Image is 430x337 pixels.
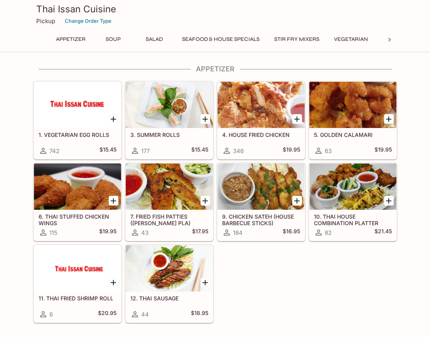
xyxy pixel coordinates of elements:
button: Appetizer [52,34,90,45]
span: 63 [325,147,332,155]
h5: 6. THAI STUFFED CHICKEN WINGS [39,213,116,226]
button: Add 11. THAI FRIED SHRIMP ROLL [109,278,118,287]
h5: $15.45 [99,146,116,155]
h5: $17.95 [192,228,208,237]
h5: $15.45 [191,146,208,155]
h5: 12. THAI SAUSAGE [130,295,208,302]
span: 742 [49,147,59,155]
span: 6 [49,311,53,318]
div: 1. VEGETARIAN EGG ROLLS [34,82,121,128]
a: 4. HOUSE FRIED CHICKEN346$19.95 [217,81,305,159]
h5: 9. CHICKEN SATEH (HOUSE BARBECUE STICKS) [222,213,300,226]
h5: $21.45 [374,228,392,237]
button: Soup [96,34,131,45]
button: Vegetarian [330,34,372,45]
button: Add 10. THAI HOUSE COMBINATION PLATTER [384,196,394,206]
h5: $19.95 [99,228,116,237]
div: 9. CHICKEN SATEH (HOUSE BARBECUE STICKS) [218,163,305,210]
button: Add 5. GOLDEN CALAMARI [384,114,394,124]
button: Seafood & House Specials [178,34,264,45]
h5: 4. HOUSE FRIED CHICKEN [222,131,300,138]
p: Pickup [36,17,55,25]
div: 4. HOUSE FRIED CHICKEN [218,82,305,128]
span: 82 [325,229,332,236]
h5: 3. SUMMER ROLLS [130,131,208,138]
h3: Thai Issan Cuisine [36,3,394,15]
div: 10. THAI HOUSE COMBINATION PLATTER [309,163,396,210]
a: 12. THAI SAUSAGE44$18.95 [125,245,213,323]
a: 3. SUMMER ROLLS177$15.45 [125,81,213,159]
span: 43 [141,229,148,236]
div: 6. THAI STUFFED CHICKEN WINGS [34,163,121,210]
button: Add 9. CHICKEN SATEH (HOUSE BARBECUE STICKS) [292,196,302,206]
button: Add 3. SUMMER ROLLS [201,114,210,124]
h5: 5. GOLDEN CALAMARI [314,131,392,138]
h5: $20.95 [98,310,116,319]
h5: $16.95 [283,228,300,237]
h5: 10. THAI HOUSE COMBINATION PLATTER [314,213,392,226]
button: Add 4. HOUSE FRIED CHICKEN [292,114,302,124]
div: 3. SUMMER ROLLS [126,82,213,128]
div: 7. FRIED FISH PATTIES (TOD MUN PLA) [126,163,213,210]
div: 5. GOLDEN CALAMARI [309,82,396,128]
a: 11. THAI FRIED SHRIMP ROLL6$20.95 [34,245,121,323]
h5: $19.95 [374,146,392,155]
button: Stir Fry Mixers [270,34,324,45]
button: Change Order Type [61,15,115,27]
div: 11. THAI FRIED SHRIMP ROLL [34,245,121,292]
button: Noodles [378,34,413,45]
a: 9. CHICKEN SATEH (HOUSE BARBECUE STICKS)184$16.95 [217,163,305,241]
a: 1. VEGETARIAN EGG ROLLS742$15.45 [34,81,121,159]
a: 5. GOLDEN CALAMARI63$19.95 [309,81,397,159]
span: 346 [233,147,244,155]
span: 184 [233,229,243,236]
h5: $19.95 [283,146,300,155]
a: 6. THAI STUFFED CHICKEN WINGS115$19.95 [34,163,121,241]
button: Salad [137,34,172,45]
span: 115 [49,229,57,236]
h5: 11. THAI FRIED SHRIMP ROLL [39,295,116,302]
button: Add 1. VEGETARIAN EGG ROLLS [109,114,118,124]
div: 12. THAI SAUSAGE [126,245,213,292]
a: 7. FRIED FISH PATTIES ([PERSON_NAME] PLA)43$17.95 [125,163,213,241]
h5: $18.95 [191,310,208,319]
button: Add 12. THAI SAUSAGE [201,278,210,287]
h5: 7. FRIED FISH PATTIES ([PERSON_NAME] PLA) [130,213,208,226]
span: 177 [141,147,150,155]
a: 10. THAI HOUSE COMBINATION PLATTER82$21.45 [309,163,397,241]
h5: 1. VEGETARIAN EGG ROLLS [39,131,116,138]
button: Add 6. THAI STUFFED CHICKEN WINGS [109,196,118,206]
span: 44 [141,311,149,318]
h4: Appetizer [33,65,397,73]
button: Add 7. FRIED FISH PATTIES (TOD MUN PLA) [201,196,210,206]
